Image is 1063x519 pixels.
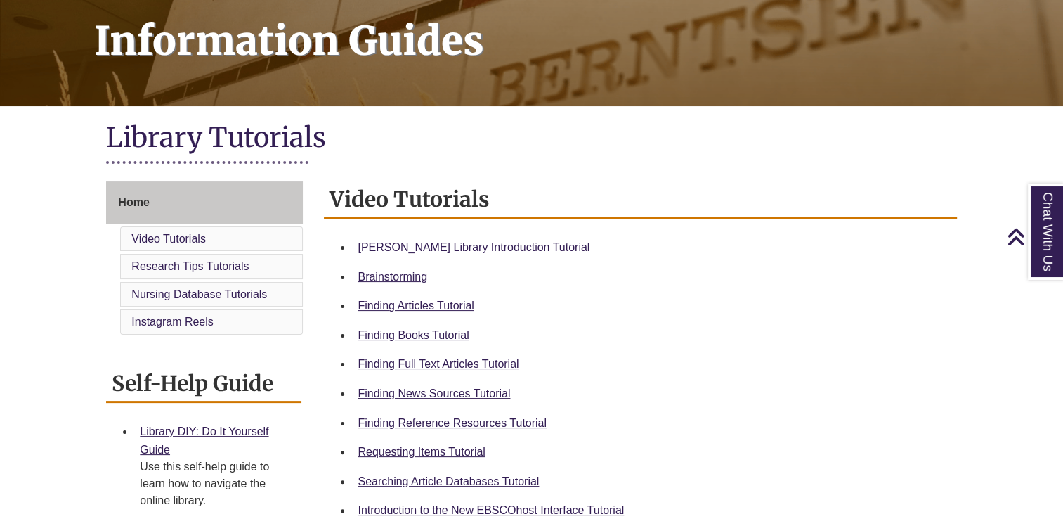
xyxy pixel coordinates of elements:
a: Back to Top [1007,227,1059,246]
a: Library DIY: Do It Yourself Guide [140,425,268,456]
a: [PERSON_NAME] Library Introduction Tutorial [358,241,589,253]
a: Instagram Reels [131,316,214,328]
h2: Video Tutorials [324,181,956,219]
div: Use this self-help guide to learn how to navigate the online library. [140,459,290,509]
a: Finding Articles Tutorial [358,300,474,312]
a: Video Tutorials [131,233,206,245]
a: Home [106,181,303,224]
h1: Library Tutorials [106,120,956,158]
a: Research Tips Tutorials [131,260,249,272]
span: Home [118,196,149,208]
div: Guide Page Menu [106,181,303,338]
a: Requesting Items Tutorial [358,446,485,458]
a: Searching Article Databases Tutorial [358,475,539,487]
a: Finding Reference Resources Tutorial [358,417,547,429]
a: Finding Books Tutorial [358,329,469,341]
a: Finding News Sources Tutorial [358,387,510,399]
a: Introduction to the New EBSCOhost Interface Tutorial [358,504,624,516]
a: Nursing Database Tutorials [131,288,267,300]
h2: Self-Help Guide [106,366,301,403]
a: Finding Full Text Articles Tutorial [358,358,519,370]
a: Brainstorming [358,271,427,283]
